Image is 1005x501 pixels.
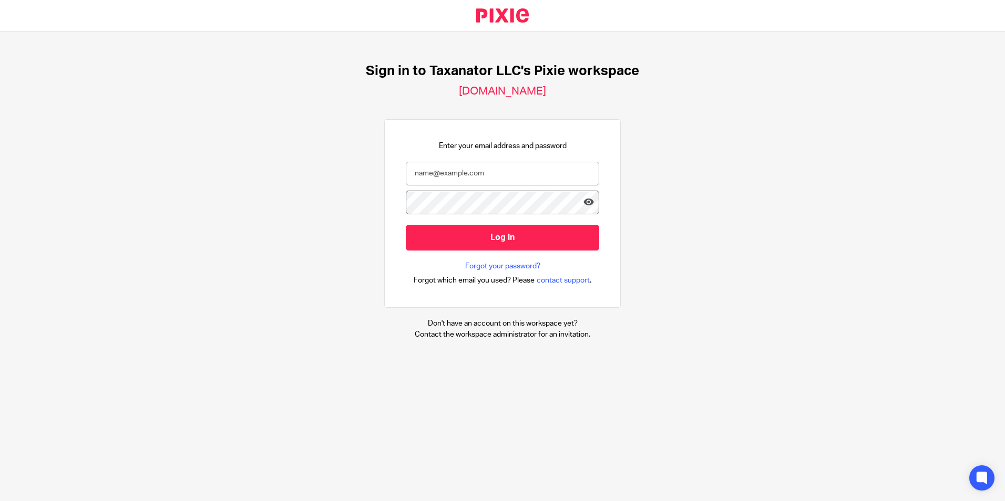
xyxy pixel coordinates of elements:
[414,274,592,286] div: .
[406,162,599,185] input: name@example.com
[415,318,590,329] p: Don't have an account on this workspace yet?
[414,275,535,286] span: Forgot which email you used? Please
[439,141,567,151] p: Enter your email address and password
[537,275,590,286] span: contact support
[406,225,599,250] input: Log in
[415,329,590,340] p: Contact the workspace administrator for an invitation.
[459,85,546,98] h2: [DOMAIN_NAME]
[465,261,540,272] a: Forgot your password?
[366,63,639,79] h1: Sign in to Taxanator LLC's Pixie workspace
